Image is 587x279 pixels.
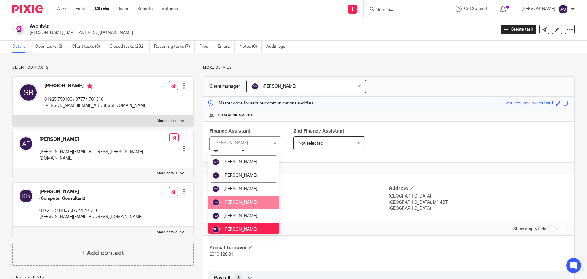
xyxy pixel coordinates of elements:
p: 01925 750100 / 07774 701316 [44,96,148,103]
a: Create task [501,25,536,34]
p: More details [157,230,177,235]
label: Show empty fields [513,226,548,232]
img: svg%3E [212,185,220,193]
a: Files [199,41,213,53]
p: Master code for secure communications and files [208,100,313,106]
span: [PERSON_NAME] [223,173,257,178]
p: [GEOGRAPHIC_DATA] [389,193,568,199]
img: MicrosoftTeams-image.png [12,23,25,36]
h4: Annual Turnover [209,245,389,251]
a: Clients [95,6,109,12]
span: £319,128.81 [209,252,233,257]
img: svg%3E [212,199,220,206]
a: Reports [137,6,153,12]
img: svg%3E [558,4,568,14]
a: Settings [162,6,178,12]
h4: [PERSON_NAME] [39,136,169,143]
p: [PERSON_NAME] [522,6,555,12]
img: svg%3E [19,136,33,151]
a: Recurring tasks (7) [154,41,195,53]
a: Details [12,41,30,53]
img: svg%3E [212,172,220,179]
img: svg%3E [251,83,259,90]
p: More details [157,171,177,176]
h4: CUSTOM FIELDS [209,227,389,232]
span: Get Support [464,7,488,11]
p: More details [203,65,575,70]
h4: [PERSON_NAME] [39,189,143,195]
h4: + Add contact [81,248,124,258]
span: Not selected [298,141,323,145]
a: Team [118,6,128,12]
span: Team assignments [217,113,253,118]
p: [PERSON_NAME][EMAIL_ADDRESS][DOMAIN_NAME] [44,103,148,109]
p: [PERSON_NAME][EMAIL_ADDRESS][DOMAIN_NAME] [39,214,143,220]
span: [PERSON_NAME] [223,227,257,232]
h5: (Computer Consultant) [39,195,143,202]
img: svg%3E [212,212,220,220]
a: Work [57,6,66,12]
p: [GEOGRAPHIC_DATA] [389,205,568,212]
span: [PERSON_NAME] [223,200,257,205]
div: wireless-jade-waved-wall [506,100,553,107]
h4: Address [389,185,568,191]
img: svg%3E [19,83,38,102]
h4: [PERSON_NAME] [44,83,148,90]
input: Search [376,7,431,13]
a: Email [76,6,86,12]
div: [PERSON_NAME] [214,141,248,145]
a: Closed tasks (232) [109,41,150,53]
img: svg%3E [212,158,220,166]
span: [PERSON_NAME] [223,160,257,164]
p: [PERSON_NAME][EMAIL_ADDRESS][PERSON_NAME][DOMAIN_NAME] [39,149,169,161]
a: Notes (0) [239,41,262,53]
p: More details [157,119,177,123]
a: Client tasks (0) [72,41,105,53]
span: [PERSON_NAME] [263,84,296,89]
a: Emails [218,41,235,53]
p: [GEOGRAPHIC_DATA], M1 4BT [389,199,568,205]
h3: Client manager [209,83,240,89]
i: Primary [87,83,93,89]
h4: Client type [209,185,389,191]
a: Open tasks (3) [35,41,67,53]
p: Limited company [209,193,389,199]
span: 2nd Finance Assistant [293,129,344,134]
img: svg%3E [19,189,33,203]
img: Pixie [12,5,43,13]
span: [PERSON_NAME] [223,214,257,218]
a: Audit logs [266,41,290,53]
p: [PERSON_NAME][EMAIL_ADDRESS][DOMAIN_NAME] [30,30,492,36]
span: [PERSON_NAME] [223,187,257,191]
p: 01925 750100 / 07774 701316 [39,208,143,214]
h2: Avenista [30,23,399,29]
img: svg%3E [212,226,220,233]
p: Client contacts [12,65,194,70]
span: Finance Assistant [209,129,250,134]
span: [PERSON_NAME] [223,146,257,151]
